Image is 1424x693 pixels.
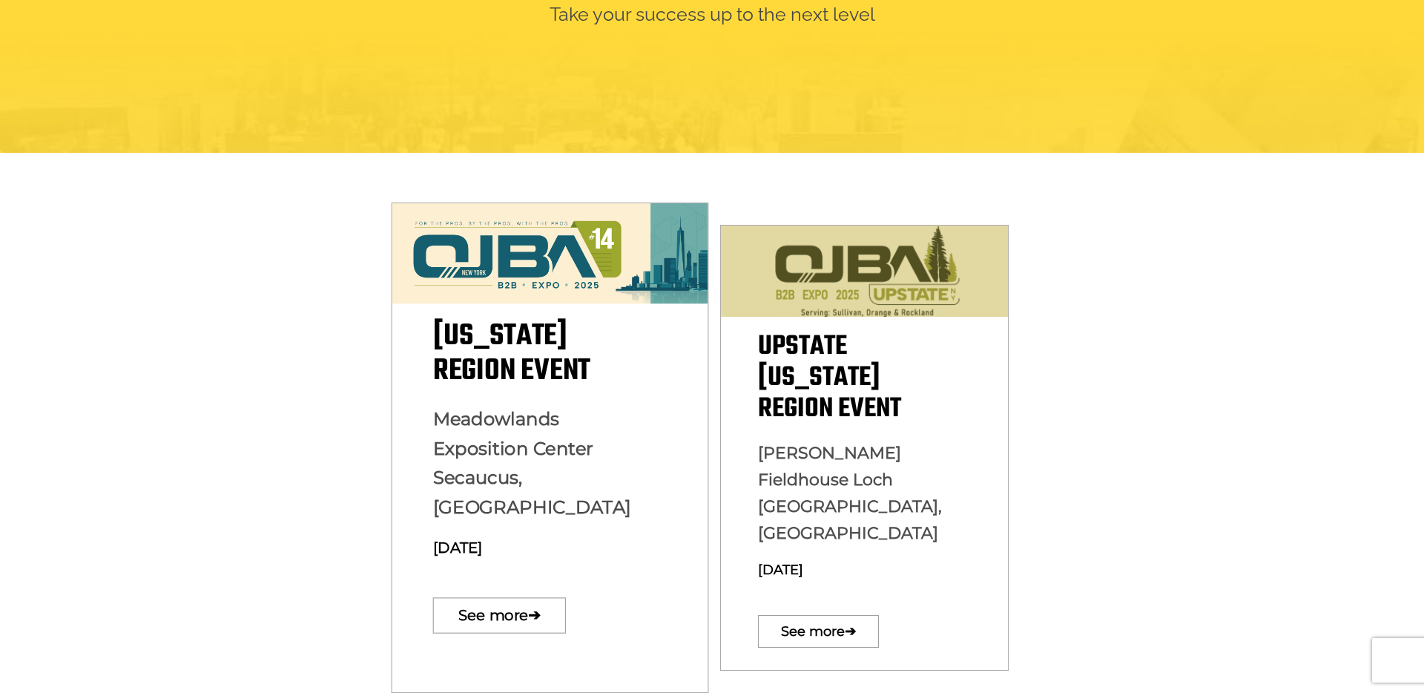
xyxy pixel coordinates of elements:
[529,590,541,641] span: ➔
[758,562,803,578] span: [DATE]
[758,615,879,648] a: See more➔
[845,608,856,655] span: ➔
[204,2,1220,27] h2: Take your success up to the next level
[433,539,483,556] span: [DATE]
[758,443,942,543] span: [PERSON_NAME] Fieldhouse Loch [GEOGRAPHIC_DATA], [GEOGRAPHIC_DATA]
[433,597,566,633] a: See more➔
[433,313,590,394] span: [US_STATE] Region Event
[758,326,901,430] span: Upstate [US_STATE] Region Event
[433,408,631,519] span: Meadowlands Exposition Center Secaucus, [GEOGRAPHIC_DATA]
